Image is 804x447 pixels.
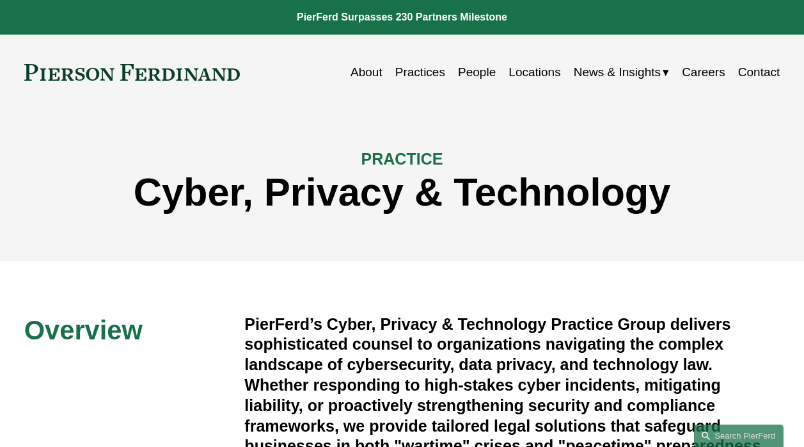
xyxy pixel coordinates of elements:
span: News & Insights [574,61,661,83]
a: Practices [395,60,445,85]
a: Search this site [694,425,784,447]
a: Locations [508,60,560,85]
a: Careers [682,60,725,85]
span: PRACTICE [361,150,443,168]
a: Contact [738,60,780,85]
h1: Cyber, Privacy & Technology [24,170,780,215]
a: folder dropdown [574,60,669,85]
span: Overview [24,315,143,345]
a: About [351,60,382,85]
a: People [458,60,496,85]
